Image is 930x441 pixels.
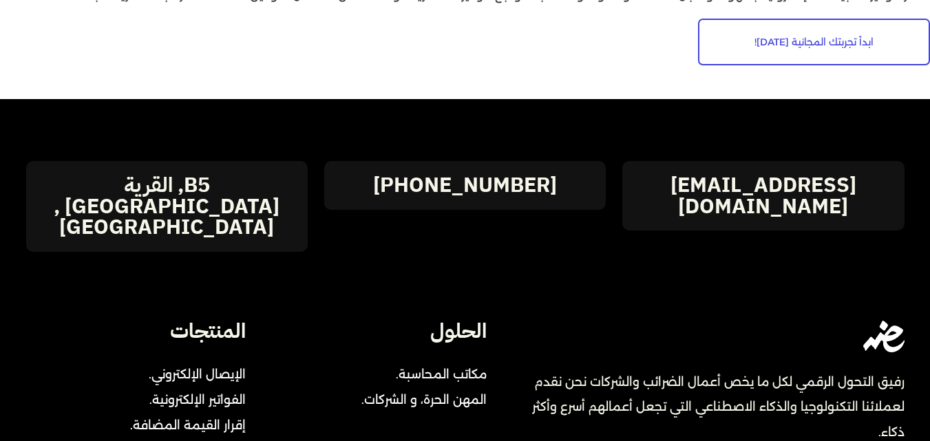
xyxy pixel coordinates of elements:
[863,321,905,352] img: eDariba
[60,362,246,387] a: الإيصال الإلكتروني.
[754,37,874,47] span: ابدأ تجربتك المجانية [DATE]!
[60,413,246,438] a: إقرار القيمة المضافة.
[60,387,246,413] a: الفواتير الإلكترونية.
[149,387,246,413] span: الفواتير الإلكترونية.
[267,321,487,341] h4: الحلول
[373,175,557,195] a: [PHONE_NUMBER]
[149,362,246,387] span: الإيصال الإلكتروني.
[355,387,487,413] a: المهن الحرة، و الشركات.
[389,362,487,387] span: مكاتب المحاسبة.
[26,175,308,237] h4: B5, القرية [GEOGRAPHIC_DATA] , [GEOGRAPHIC_DATA]
[130,413,246,438] span: إقرار القيمة المضافة.
[622,175,904,217] a: [EMAIL_ADDRESS][DOMAIN_NAME]
[355,362,487,387] a: مكاتب المحاسبة.
[26,321,246,341] h4: المنتجات
[698,19,930,65] a: ابدأ تجربتك المجانية [DATE]!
